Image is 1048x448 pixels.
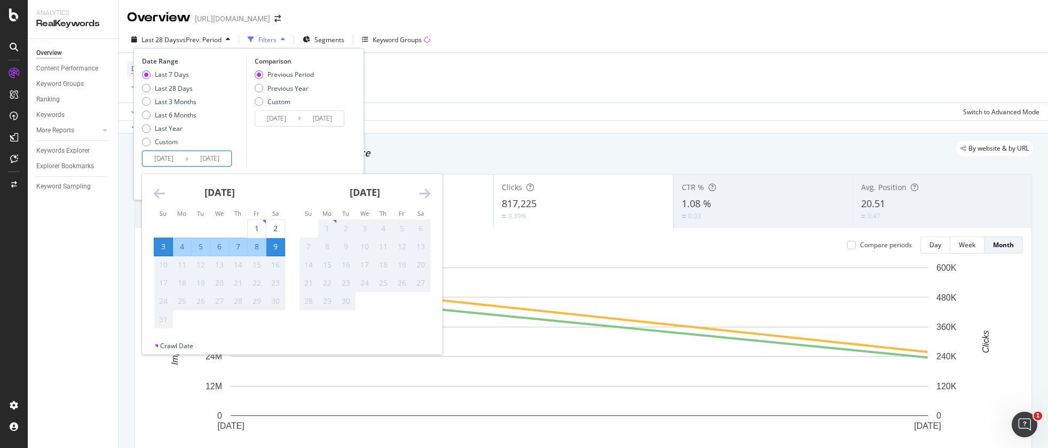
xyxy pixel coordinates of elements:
td: Not available. Saturday, September 6, 2025 [412,219,430,238]
td: Not available. Thursday, August 21, 2025 [229,274,248,292]
td: Selected. Tuesday, August 5, 2025 [192,238,210,256]
div: 27 [210,296,228,306]
span: Last 28 Days [141,35,179,44]
div: Custom [267,97,290,106]
div: A chart. [144,262,1015,447]
td: Not available. Friday, September 19, 2025 [393,256,412,274]
td: Not available. Saturday, September 13, 2025 [412,238,430,256]
div: 5 [192,241,210,252]
div: 12 [393,241,411,252]
text: Clicks [981,331,990,353]
td: Not available. Monday, August 25, 2025 [173,292,192,310]
div: More Reports [36,125,74,136]
input: Start Date [143,151,185,166]
div: 26 [393,278,411,288]
div: 0.39% [508,211,526,221]
button: Segments [298,31,349,48]
td: Not available. Friday, August 22, 2025 [248,274,266,292]
div: Previous Year [255,84,314,93]
div: [URL][DOMAIN_NAME] [195,13,270,24]
button: Keyword Groups [358,31,435,48]
td: Not available. Wednesday, September 10, 2025 [356,238,374,256]
div: 14 [229,260,247,270]
div: 11 [173,260,191,270]
div: 30 [266,296,285,306]
button: Last 28 DaysvsPrev. Period [127,31,234,48]
input: End Date [301,111,344,126]
div: 28 [300,296,318,306]
div: 1 [318,223,336,234]
text: 24M [206,352,222,361]
td: Not available. Saturday, September 27, 2025 [412,274,430,292]
div: 19 [393,260,411,270]
div: Filters [258,35,277,44]
td: Not available. Tuesday, August 26, 2025 [192,292,210,310]
td: Not available. Thursday, September 18, 2025 [374,256,393,274]
div: Keywords Explorer [36,145,90,156]
a: Keyword Sampling [36,181,111,192]
div: 23 [266,278,285,288]
div: Previous Period [255,70,314,79]
div: 0.03 [688,211,701,221]
iframe: Intercom live chat [1012,412,1037,437]
td: Not available. Friday, September 26, 2025 [393,274,412,292]
span: Segments [314,35,344,44]
div: 13 [412,241,430,252]
td: Not available. Thursday, September 11, 2025 [374,238,393,256]
div: Previous Period [267,70,314,79]
div: Crawl Date [160,341,193,350]
td: Not available. Wednesday, September 3, 2025 [356,219,374,238]
div: Week [959,240,975,249]
td: Not available. Sunday, August 10, 2025 [154,256,173,274]
td: Selected. Friday, August 8, 2025 [248,238,266,256]
span: 20.51 [861,197,885,210]
div: Analytics [36,9,109,18]
td: Not available. Thursday, August 14, 2025 [229,256,248,274]
div: 2 [266,223,285,234]
span: Clicks [502,182,522,192]
input: End Date [188,151,231,166]
div: 31 [154,314,172,325]
td: Not available. Thursday, September 4, 2025 [374,219,393,238]
div: 24 [356,278,374,288]
div: Overview [36,48,62,59]
div: 7 [229,241,247,252]
a: Keywords [36,109,111,121]
text: 600K [936,263,957,272]
div: Last 28 Days [142,84,196,93]
td: Selected. Wednesday, August 6, 2025 [210,238,229,256]
div: Last 3 Months [155,97,196,106]
div: Comparison [255,57,348,66]
div: 15 [318,260,336,270]
td: Not available. Tuesday, August 19, 2025 [192,274,210,292]
div: Custom [255,97,314,106]
strong: [DATE] [350,186,380,199]
small: Fr [399,209,405,217]
td: Not available. Sunday, September 7, 2025 [300,238,318,256]
td: Not available. Tuesday, September 16, 2025 [337,256,356,274]
div: 3 [154,241,172,252]
div: Last 28 Days [155,84,193,93]
div: arrow-right-arrow-left [274,15,281,22]
td: Not available. Friday, September 5, 2025 [393,219,412,238]
button: Filters [243,31,289,48]
div: 22 [248,278,266,288]
small: Tu [342,209,349,217]
span: Avg. Position [861,182,907,192]
td: Not available. Sunday, September 21, 2025 [300,274,318,292]
td: Not available. Monday, September 15, 2025 [318,256,337,274]
div: Last Year [155,124,183,133]
div: Last Year [142,124,196,133]
small: We [360,209,369,217]
button: Week [950,237,984,254]
td: Not available. Tuesday, August 12, 2025 [192,256,210,274]
span: vs Prev. Period [179,35,222,44]
div: Keywords [36,109,65,121]
td: Not available. Wednesday, August 13, 2025 [210,256,229,274]
text: 360K [936,323,957,332]
div: 6 [210,241,228,252]
div: Compare periods [860,240,912,249]
div: 20 [412,260,430,270]
span: 1.08 % [682,197,711,210]
td: Not available. Wednesday, August 27, 2025 [210,292,229,310]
